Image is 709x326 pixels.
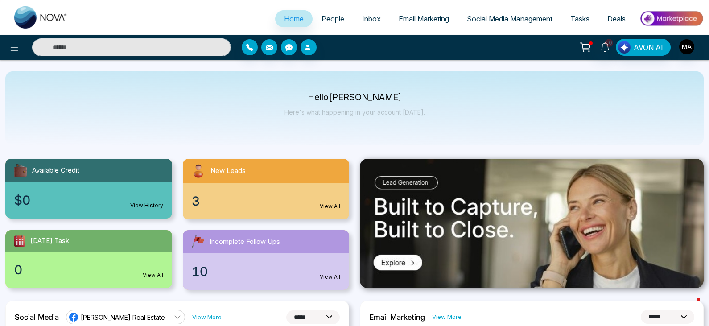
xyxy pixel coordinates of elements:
[320,273,340,281] a: View All
[390,10,458,27] a: Email Marketing
[362,14,381,23] span: Inbox
[14,191,30,210] span: $0
[210,237,280,247] span: Incomplete Follow Ups
[432,313,462,321] a: View More
[561,10,598,27] a: Tasks
[618,41,631,54] img: Lead Flow
[679,296,700,317] iframe: Intercom live chat
[12,162,29,178] img: availableCredit.svg
[14,260,22,279] span: 0
[15,313,59,322] h2: Social Media
[192,192,200,210] span: 3
[598,10,635,27] a: Deals
[605,39,613,47] span: 10+
[14,6,68,29] img: Nova CRM Logo
[130,202,163,210] a: View History
[322,14,344,23] span: People
[616,39,671,56] button: AVON AI
[679,39,694,54] img: User Avatar
[320,202,340,210] a: View All
[353,10,390,27] a: Inbox
[177,159,355,219] a: New Leads3View All
[190,162,207,179] img: newLeads.svg
[192,313,222,322] a: View More
[458,10,561,27] a: Social Media Management
[210,166,246,176] span: New Leads
[190,234,206,250] img: followUps.svg
[594,39,616,54] a: 10+
[143,271,163,279] a: View All
[12,234,27,248] img: todayTask.svg
[81,313,165,322] span: [PERSON_NAME] Real Estate
[313,10,353,27] a: People
[30,236,69,246] span: [DATE] Task
[634,42,663,53] span: AVON AI
[32,165,79,176] span: Available Credit
[570,14,589,23] span: Tasks
[275,10,313,27] a: Home
[284,94,425,101] p: Hello [PERSON_NAME]
[467,14,552,23] span: Social Media Management
[177,230,355,290] a: Incomplete Follow Ups10View All
[399,14,449,23] span: Email Marketing
[369,313,425,322] h2: Email Marketing
[284,108,425,116] p: Here's what happening in your account [DATE].
[192,262,208,281] span: 10
[360,159,704,288] img: .
[284,14,304,23] span: Home
[639,8,704,29] img: Market-place.gif
[607,14,626,23] span: Deals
